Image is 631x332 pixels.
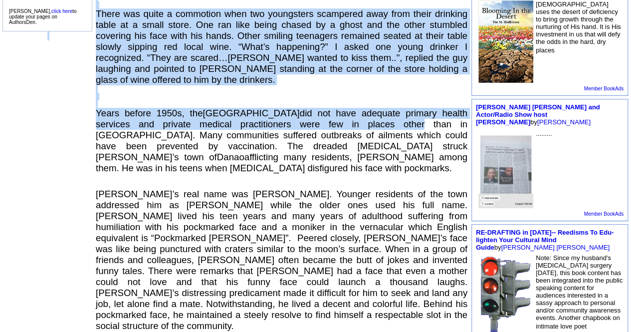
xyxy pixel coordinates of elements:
[9,8,77,25] font: [PERSON_NAME], to update your pages on AuthorsDen.
[478,129,533,209] img: 74201.jpg
[501,244,610,251] a: [PERSON_NAME] [PERSON_NAME]
[536,130,552,137] font: .........
[217,152,244,162] : Danao
[476,103,600,126] font: by
[584,211,624,217] a: Member BookAds
[96,108,467,173] span: Years before 1950s, the did not have adequate primary health services and private medical practit...
[537,118,591,126] a: [PERSON_NAME]
[96,189,467,331] span: [PERSON_NAME]’s real name was [PERSON_NAME]. Younger residents of the town addressed him as [PERS...
[476,229,614,251] a: RE-DRAFTING in [DATE]-- Reedisms To Edu-lighten Your Cultural Mind Guide
[476,103,600,126] a: [PERSON_NAME] [PERSON_NAME] and Actor/Radio Show host [PERSON_NAME]
[584,86,624,91] a: Member BookAds
[51,8,72,14] a: click here
[478,0,533,83] img: 68812.jpg
[96,8,467,85] span: There was quite a commotion when two youngsters scampered away from their drinking table at a sma...
[203,108,299,118] : [GEOGRAPHIC_DATA]
[536,254,623,330] font: Note: Since my husband's [MEDICAL_DATA] surgery [DATE], this book content has been integrated int...
[536,0,621,54] font: [DEMOGRAPHIC_DATA] uses the desert of deficiency to bring growth through the nurturing of His han...
[476,229,614,251] font: by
